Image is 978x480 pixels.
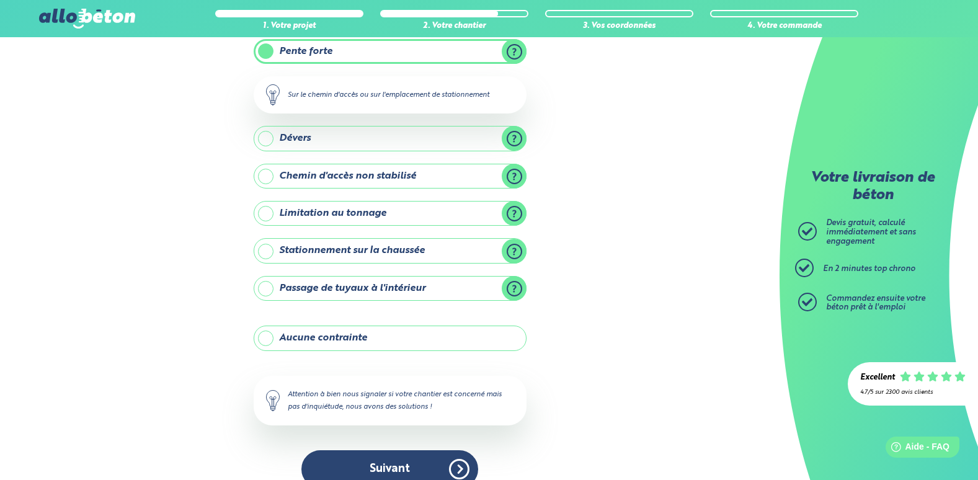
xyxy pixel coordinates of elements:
[254,76,527,113] div: Sur le chemin d'accès ou sur l'emplacement de stationnement
[710,22,858,31] div: 4. Votre commande
[39,9,135,29] img: allobéton
[215,22,363,31] div: 1. Votre projet
[254,164,527,189] label: Chemin d'accès non stabilisé
[868,432,964,466] iframe: Help widget launcher
[254,39,527,64] label: Pente forte
[380,22,528,31] div: 2. Votre chantier
[254,126,527,151] label: Dévers
[254,376,527,425] div: Attention à bien nous signaler si votre chantier est concerné mais pas d'inquiétude, nous avons d...
[254,238,527,263] label: Stationnement sur la chaussée
[254,276,527,301] label: Passage de tuyaux à l'intérieur
[545,22,693,31] div: 3. Vos coordonnées
[254,326,527,350] label: Aucune contrainte
[254,201,527,226] label: Limitation au tonnage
